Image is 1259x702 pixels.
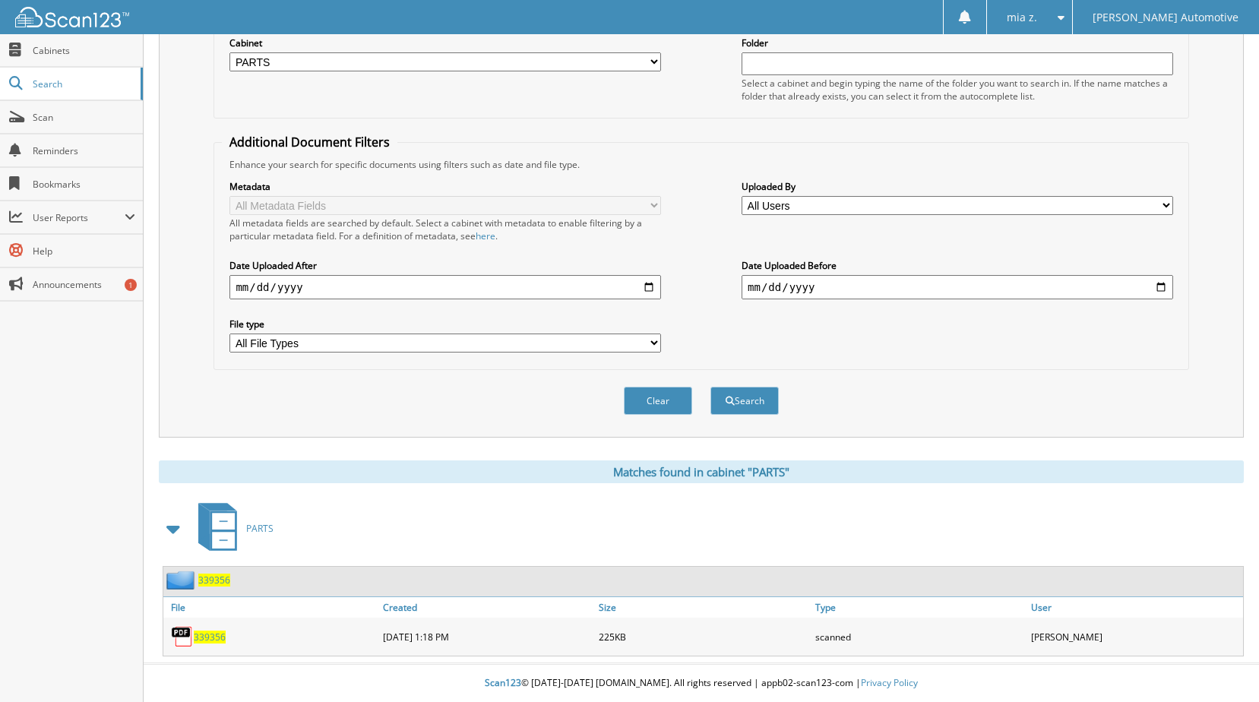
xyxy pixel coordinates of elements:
[229,259,661,272] label: Date Uploaded After
[811,621,1027,652] div: scanned
[33,178,135,191] span: Bookmarks
[222,158,1180,171] div: Enhance your search for specific documents using filters such as date and file type.
[198,574,230,587] a: 339356
[189,498,274,558] a: PARTS
[33,211,125,224] span: User Reports
[229,275,661,299] input: start
[1027,621,1243,652] div: [PERSON_NAME]
[742,275,1173,299] input: end
[33,245,135,258] span: Help
[194,631,226,643] a: 339356
[229,318,661,330] label: File type
[742,259,1173,272] label: Date Uploaded Before
[166,571,198,590] img: folder2.png
[1007,13,1037,22] span: mia z.
[1093,13,1238,22] span: [PERSON_NAME] Automotive
[624,387,692,415] button: Clear
[33,278,135,291] span: Announcements
[33,44,135,57] span: Cabinets
[229,217,661,242] div: All metadata fields are searched by default. Select a cabinet with metadata to enable filtering b...
[742,36,1173,49] label: Folder
[379,621,595,652] div: [DATE] 1:18 PM
[33,77,133,90] span: Search
[159,460,1244,483] div: Matches found in cabinet "PARTS"
[33,144,135,157] span: Reminders
[222,134,397,150] legend: Additional Document Filters
[229,180,661,193] label: Metadata
[595,621,811,652] div: 225KB
[1027,597,1243,618] a: User
[33,111,135,124] span: Scan
[476,229,495,242] a: here
[742,180,1173,193] label: Uploaded By
[171,625,194,648] img: PDF.png
[379,597,595,618] a: Created
[144,665,1259,702] div: © [DATE]-[DATE] [DOMAIN_NAME]. All rights reserved | appb02-scan123-com |
[163,597,379,618] a: File
[861,676,918,689] a: Privacy Policy
[742,77,1173,103] div: Select a cabinet and begin typing the name of the folder you want to search in. If the name match...
[485,676,521,689] span: Scan123
[15,7,129,27] img: scan123-logo-white.svg
[595,597,811,618] a: Size
[246,522,274,535] span: PARTS
[811,597,1027,618] a: Type
[125,279,137,291] div: 1
[229,36,661,49] label: Cabinet
[710,387,779,415] button: Search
